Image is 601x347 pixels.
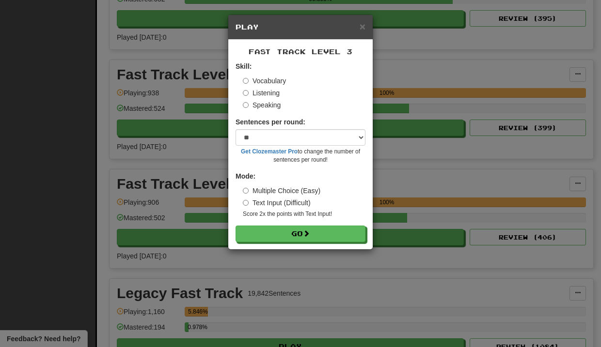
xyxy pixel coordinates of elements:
[243,90,249,96] input: Listening
[360,21,365,32] span: ×
[243,188,249,194] input: Multiple Choice (Easy)
[236,148,365,164] small: to change the number of sentences per round!
[236,226,365,242] button: Go
[236,22,365,32] h5: Play
[236,62,252,70] strong: Skill:
[243,210,365,218] small: Score 2x the points with Text Input !
[243,78,249,84] input: Vocabulary
[236,172,255,180] strong: Mode:
[243,76,286,86] label: Vocabulary
[249,47,352,56] span: Fast Track Level 3
[236,117,305,127] label: Sentences per round:
[360,21,365,31] button: Close
[241,148,298,155] a: Get Clozemaster Pro
[243,102,249,108] input: Speaking
[243,198,311,208] label: Text Input (Difficult)
[243,200,249,206] input: Text Input (Difficult)
[243,88,280,98] label: Listening
[243,100,281,110] label: Speaking
[243,186,320,196] label: Multiple Choice (Easy)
